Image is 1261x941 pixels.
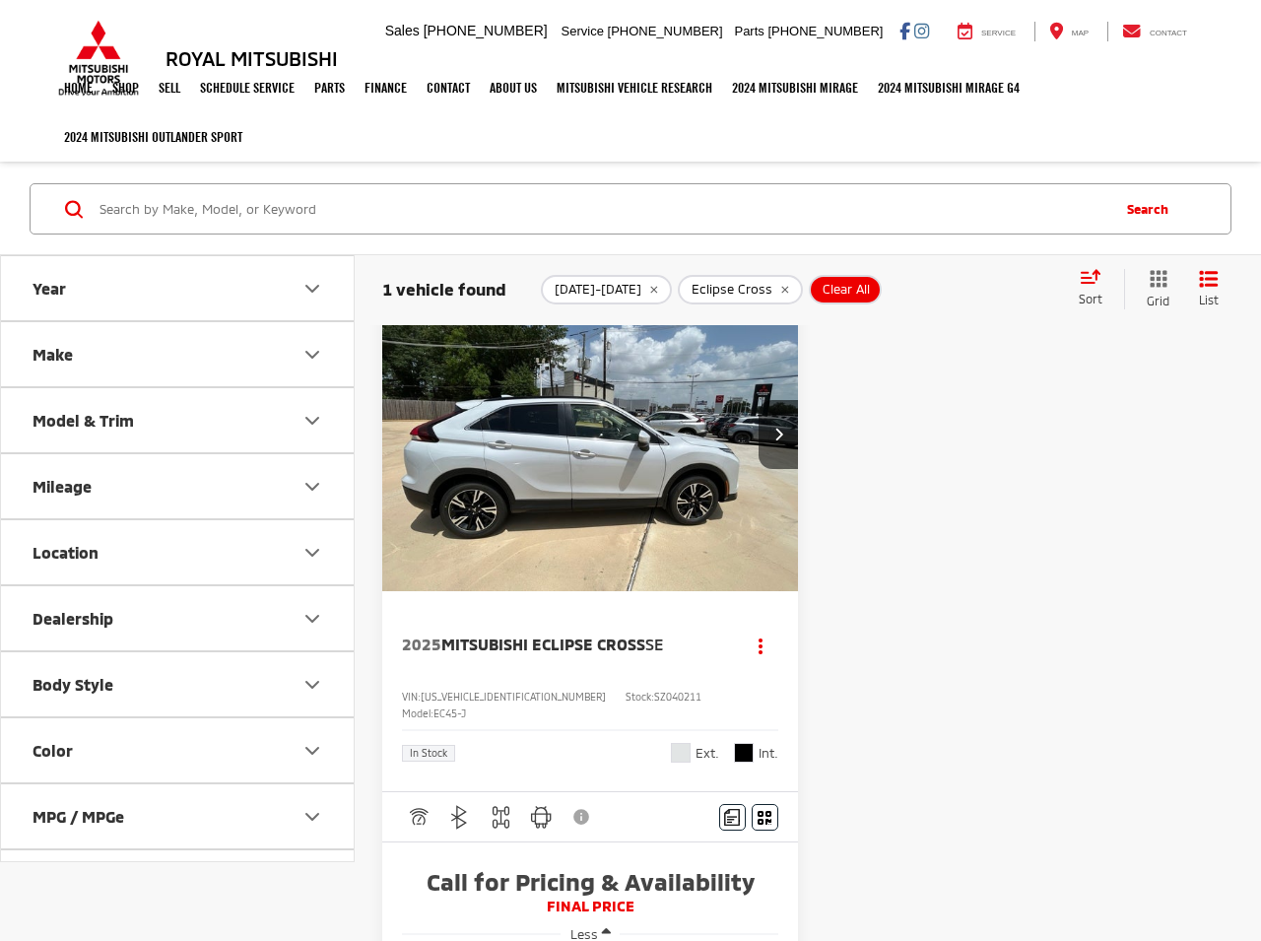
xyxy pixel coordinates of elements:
button: Actions [744,628,778,662]
img: 2025 Mitsubishi Eclipse Cross SE [381,278,800,592]
div: Mileage [300,474,324,498]
div: Location [300,540,324,564]
span: List [1199,292,1219,308]
button: remove 2025-2025 [541,275,672,304]
div: Year [300,276,324,300]
a: 2024 Mitsubishi Mirage G4 [868,63,1029,112]
span: Eclipse Cross [692,282,772,298]
div: Dealership [300,606,324,630]
div: Make [300,342,324,366]
img: Mitsubishi [54,20,143,97]
div: Year [33,279,66,298]
img: Bluetooth® [447,805,472,830]
a: Home [54,63,102,112]
span: 1 vehicle found [382,279,506,299]
a: 2025Mitsubishi Eclipse CrossSE [402,634,724,655]
div: Mileage [33,477,92,496]
span: Parts [734,24,763,38]
button: Body StyleBody Style [1,652,356,716]
img: 4WD/AWD [489,805,513,830]
a: Instagram: Click to visit our Instagram page [914,23,929,38]
button: Cylinder [1,850,356,914]
span: Sort [1079,292,1102,305]
img: Comments [724,809,740,826]
span: FINAL PRICE [402,897,778,916]
div: Location [33,543,99,562]
span: Black [734,743,754,763]
img: Android Auto [529,805,554,830]
a: Finance [355,63,417,112]
button: Search [1107,184,1197,234]
button: Select sort value [1069,269,1124,308]
span: [PHONE_NUMBER] [424,23,548,38]
span: SE [645,635,663,653]
span: In Stock [410,748,447,758]
a: 2024 Mitsubishi Outlander SPORT [54,112,252,162]
div: Body Style [33,675,113,694]
input: Search by Make, Model, or Keyword [98,185,1107,233]
span: [DATE]-[DATE] [555,282,641,298]
span: Ext. [696,744,719,763]
span: Service [562,24,604,38]
a: Mitsubishi Vehicle Research [547,63,722,112]
button: MileageMileage [1,454,356,518]
span: EC45-J [433,707,466,719]
button: Model & TrimModel & Trim [1,388,356,452]
button: Comments [719,804,746,831]
span: [PHONE_NUMBER] [608,24,723,38]
button: LocationLocation [1,520,356,584]
span: Mitsubishi Eclipse Cross [441,635,645,653]
button: MakeMake [1,322,356,386]
div: Color [33,741,73,760]
span: 2025 [402,635,441,653]
span: Sales [385,23,420,38]
a: 2025 Mitsubishi Eclipse Cross SE2025 Mitsubishi Eclipse Cross SE2025 Mitsubishi Eclipse Cross SE2... [381,278,800,590]
button: remove Eclipse%20Cross [678,275,803,304]
span: Clear All [823,282,870,298]
a: Shop [102,63,149,112]
div: Model & Trim [33,411,134,430]
div: Body Style [300,672,324,696]
button: DealershipDealership [1,586,356,650]
button: ColorColor [1,718,356,782]
button: Grid View [1124,269,1184,309]
a: Service [943,22,1030,41]
a: Facebook: Click to visit our Facebook page [899,23,910,38]
div: Color [300,738,324,762]
span: Grid [1147,293,1169,309]
a: Map [1034,22,1103,41]
div: MPG / MPGe [300,804,324,828]
div: Model & Trim [300,408,324,432]
span: Map [1072,29,1089,37]
span: Service [981,29,1016,37]
button: YearYear [1,256,356,320]
a: Contact [1107,22,1202,41]
a: About Us [480,63,547,112]
span: Stock: [626,691,654,703]
button: Next image [759,400,798,469]
span: Int. [759,744,778,763]
button: Clear All [809,275,882,304]
button: List View [1184,269,1233,309]
i: Window Sticker [758,809,771,825]
button: MPG / MPGeMPG / MPGe [1,784,356,848]
span: Call for Pricing & Availability [402,867,778,897]
a: Sell [149,63,190,112]
span: VIN: [402,691,421,703]
a: Parts: Opens in a new tab [304,63,355,112]
span: SZ040211 [654,691,701,703]
button: View Disclaimer [565,796,599,838]
button: Window Sticker [752,804,778,831]
div: Dealership [33,609,113,628]
span: White Diamond [671,743,691,763]
span: Model: [402,707,433,719]
span: Contact [1150,29,1187,37]
a: Schedule Service: Opens in a new tab [190,63,304,112]
div: Make [33,345,73,364]
div: MPG / MPGe [33,807,124,826]
img: Adaptive Cruise Control [406,805,431,830]
a: 2024 Mitsubishi Mirage [722,63,868,112]
h3: Royal Mitsubishi [166,47,338,69]
div: 2025 Mitsubishi Eclipse Cross SE 0 [381,278,800,590]
span: [PHONE_NUMBER] [767,24,883,38]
